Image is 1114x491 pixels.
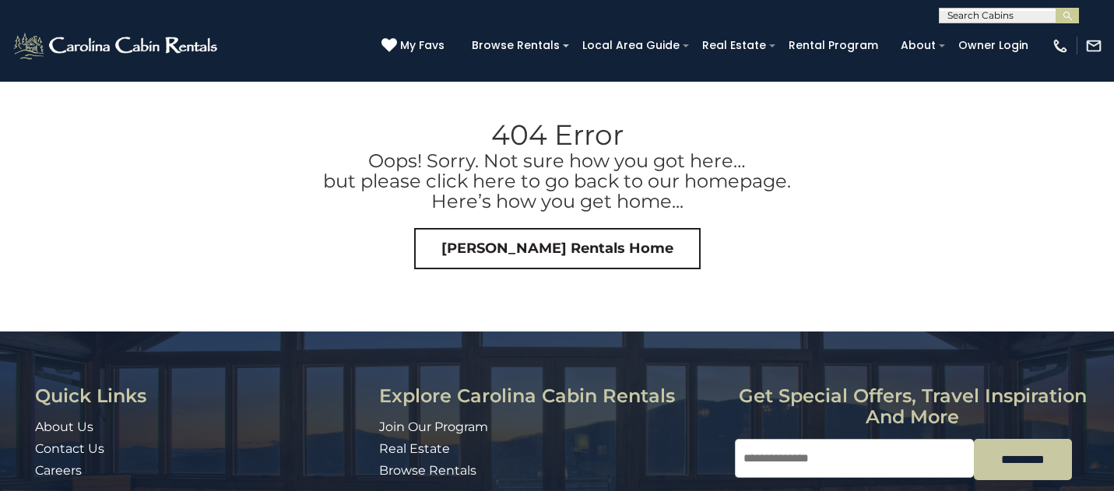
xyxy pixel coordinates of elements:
[35,463,82,478] a: Careers
[400,37,445,54] span: My Favs
[464,33,568,58] a: Browse Rentals
[1052,37,1069,54] img: phone-regular-white.png
[12,30,222,61] img: White-1-2.png
[575,33,687,58] a: Local Area Guide
[35,386,367,406] h3: Quick Links
[379,386,723,406] h3: Explore Carolina Cabin Rentals
[381,37,448,54] a: My Favs
[379,463,476,478] a: Browse Rentals
[35,441,104,456] a: Contact Us
[414,228,701,270] a: [PERSON_NAME] Rentals Home
[379,419,488,434] a: Join Our Program
[694,33,774,58] a: Real Estate
[35,419,93,434] a: About Us
[735,386,1091,427] h3: Get special offers, travel inspiration and more
[379,441,450,456] a: Real Estate
[781,33,886,58] a: Rental Program
[893,33,944,58] a: About
[951,33,1036,58] a: Owner Login
[1085,37,1102,54] img: mail-regular-white.png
